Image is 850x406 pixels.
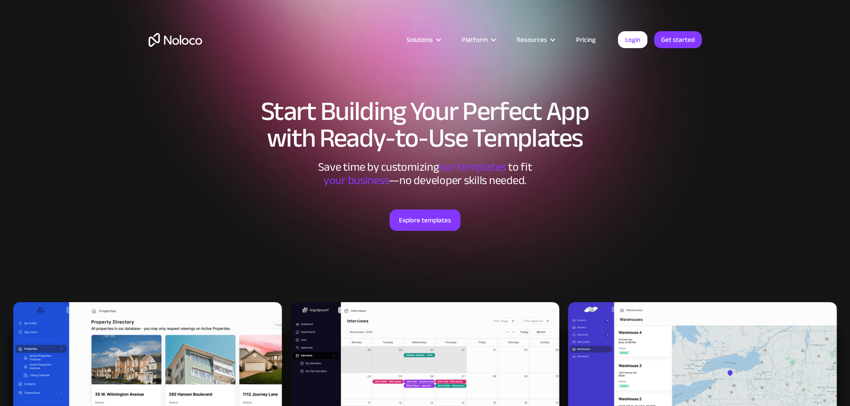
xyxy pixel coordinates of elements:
div: Save time by customizing to fit ‍ —no developer skills needed. [291,160,559,187]
a: Login [618,31,647,48]
a: Pricing [565,34,607,45]
div: Resources [506,34,565,45]
div: Platform [451,34,506,45]
h1: Start Building Your Perfect App with Ready-to-Use Templates [149,98,702,152]
div: Resources [517,34,547,45]
span: your business [323,169,389,191]
div: Platform [462,34,488,45]
span: our templates [439,156,506,178]
a: Get started [654,31,702,48]
a: Explore templates [390,209,460,231]
div: Solutions [406,34,433,45]
div: Solutions [395,34,451,45]
a: home [149,33,202,47]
